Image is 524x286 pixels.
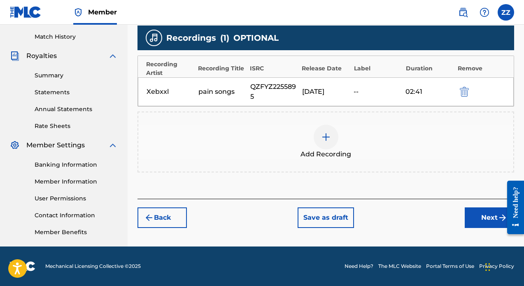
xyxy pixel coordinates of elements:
img: help [480,7,489,17]
img: expand [108,140,118,150]
iframe: Resource Center [501,172,524,243]
span: Add Recording [300,149,351,159]
img: 7ee5dd4eb1f8a8e3ef2f.svg [144,213,154,223]
img: Member Settings [10,140,20,150]
button: Save as draft [298,207,354,228]
a: Contact Information [35,211,118,220]
a: Annual Statements [35,105,118,114]
div: Help [476,4,493,21]
div: Drag [485,255,490,279]
span: OPTIONAL [233,32,279,44]
a: Public Search [455,4,471,21]
a: Privacy Policy [479,263,514,270]
img: recording [149,33,159,43]
img: add [321,132,331,142]
a: Member Information [35,177,118,186]
img: 12a2ab48e56ec057fbd8.svg [460,87,469,97]
img: search [458,7,468,17]
span: Recordings [166,32,216,44]
a: Statements [35,88,118,97]
span: Member [88,7,117,17]
div: Duration [406,64,454,73]
img: expand [108,51,118,61]
button: Next [465,207,514,228]
div: pain songs [198,87,246,97]
a: Summary [35,71,118,80]
a: Portal Terms of Use [426,263,474,270]
div: Remove [458,64,505,73]
a: Banking Information [35,160,118,169]
div: Release Date [302,64,349,73]
div: User Menu [498,4,514,21]
div: Xebxxl [147,87,194,97]
a: Member Benefits [35,228,118,237]
a: The MLC Website [378,263,421,270]
div: ISRC [250,64,298,73]
iframe: Chat Widget [483,246,524,286]
img: f7272a7cc735f4ea7f67.svg [498,213,508,223]
a: Rate Sheets [35,122,118,130]
a: User Permissions [35,194,118,203]
div: -- [354,87,401,97]
a: Match History [35,33,118,41]
div: Label [354,64,402,73]
span: Mechanical Licensing Collective © 2025 [45,263,141,270]
img: MLC Logo [10,6,42,18]
span: ( 1 ) [220,32,229,44]
div: [DATE] [302,87,350,97]
a: Need Help? [345,263,373,270]
img: logo [10,261,35,271]
span: Royalties [26,51,57,61]
button: Back [137,207,187,228]
img: Royalties [10,51,20,61]
div: 02:41 [405,87,453,97]
div: Recording Artist [146,60,194,77]
div: Recording Title [198,64,246,73]
img: Top Rightsholder [73,7,83,17]
div: QZFYZ2255895 [250,82,298,102]
span: Member Settings [26,140,85,150]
